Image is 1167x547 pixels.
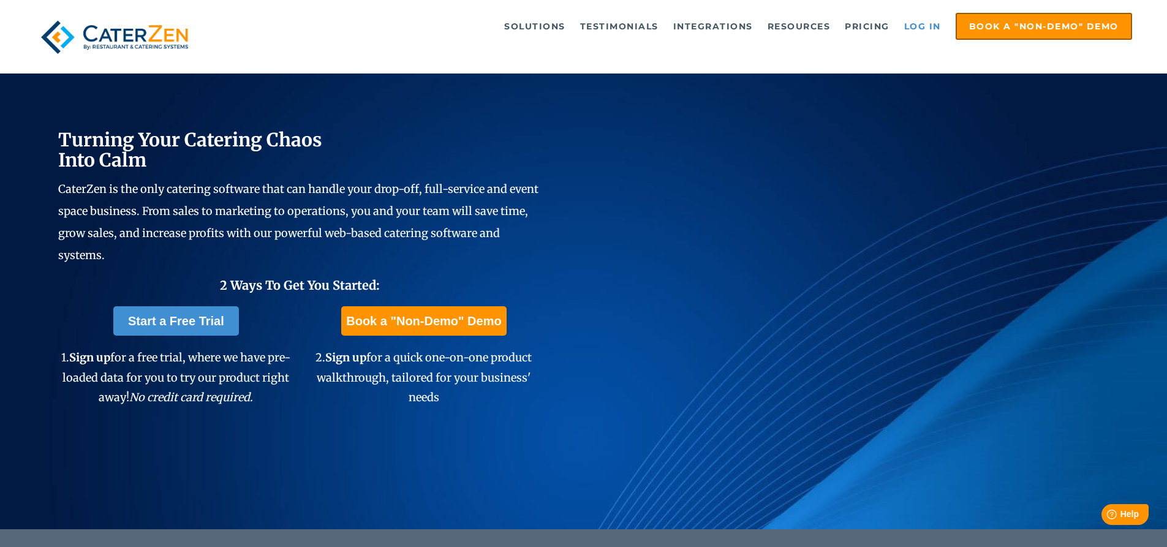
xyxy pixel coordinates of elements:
[839,14,896,39] a: Pricing
[667,14,759,39] a: Integrations
[58,128,322,172] span: Turning Your Catering Chaos Into Calm
[341,306,506,336] a: Book a "Non-Demo" Demo
[898,14,947,39] a: Log in
[1058,499,1154,534] iframe: Help widget launcher
[58,182,538,262] span: CaterZen is the only catering software that can handle your drop-off, full-service and event spac...
[574,14,665,39] a: Testimonials
[498,14,572,39] a: Solutions
[325,350,366,364] span: Sign up
[69,350,110,364] span: Sign up
[129,390,253,404] em: No credit card required.
[315,350,532,404] span: 2. for a quick one-on-one product walkthrough, tailored for your business' needs
[222,13,1132,40] div: Navigation Menu
[761,14,837,39] a: Resources
[956,13,1132,40] a: Book a "Non-Demo" Demo
[61,350,290,404] span: 1. for a free trial, where we have pre-loaded data for you to try our product right away!
[35,13,194,61] img: caterzen
[113,306,239,336] a: Start a Free Trial
[220,277,380,293] span: 2 Ways To Get You Started:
